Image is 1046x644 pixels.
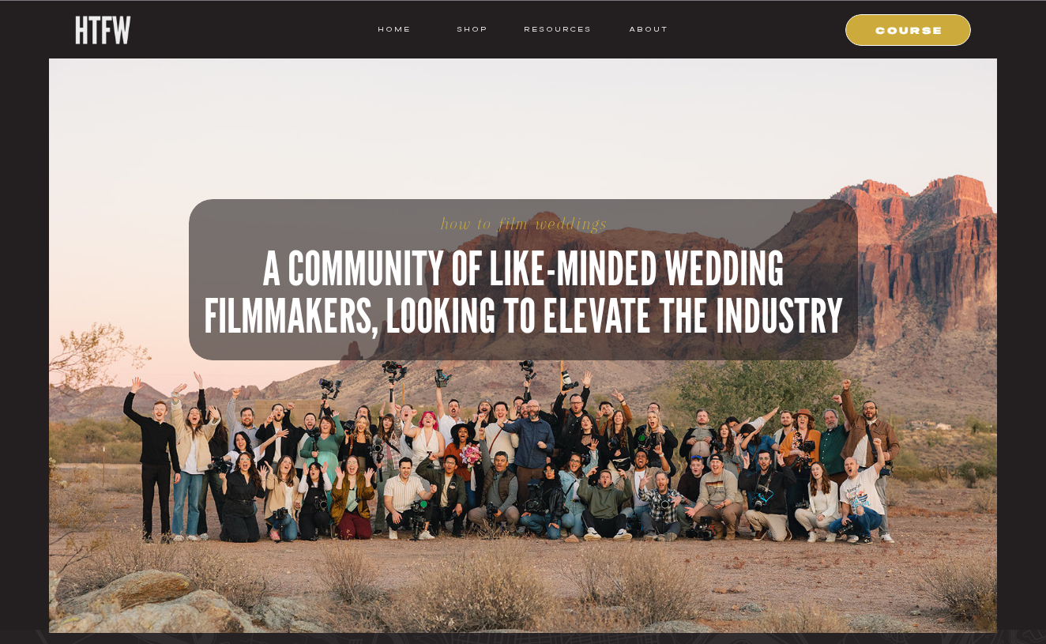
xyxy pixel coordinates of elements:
h2: A COMMUNITY OF LIKE-MINDED WEDDING FILMMAKERS, LOOKING TO ELEVATE THE INDUSTRY [189,244,858,450]
a: HOME [378,22,411,36]
a: resources [518,22,592,36]
a: COURSE [856,22,963,36]
a: ABOUT [628,22,668,36]
a: shop [441,22,503,36]
h1: how to film weddings [367,215,680,232]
